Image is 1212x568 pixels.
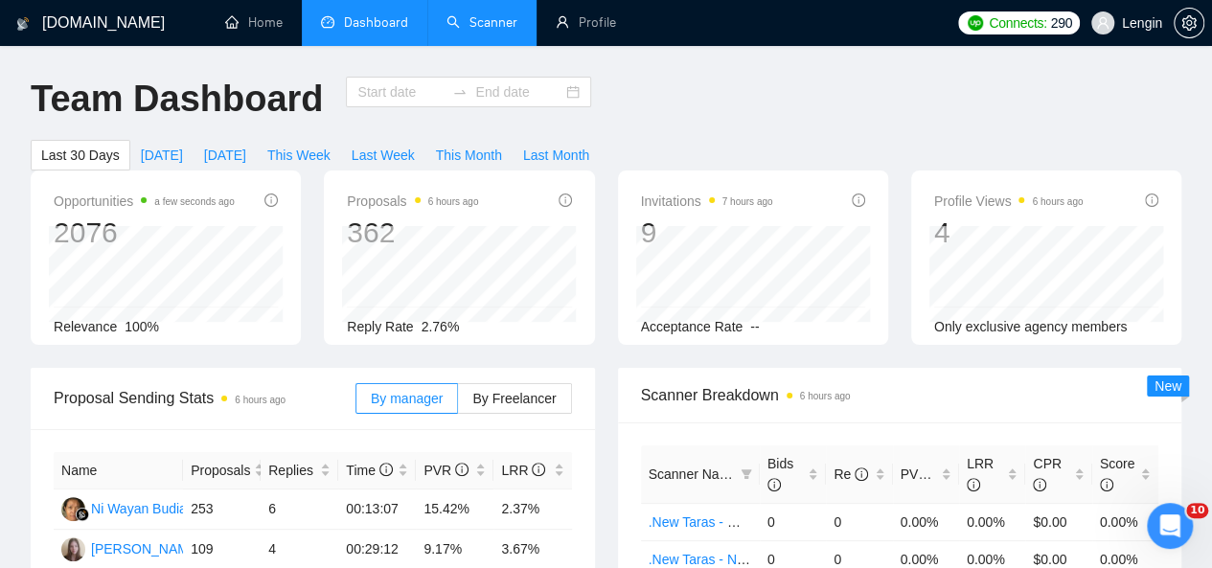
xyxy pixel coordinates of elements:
span: Relevance [54,319,117,334]
img: gigradar-bm.png [76,508,89,521]
span: Scanner Name [649,466,738,482]
span: info-circle [379,463,393,476]
span: Reply Rate [347,319,413,334]
span: Only exclusive agency members [934,319,1128,334]
span: info-circle [264,193,278,207]
span: info-circle [852,193,865,207]
span: PVR [901,466,946,482]
button: [DATE] [194,140,257,170]
time: a few seconds ago [154,196,234,207]
span: This Month [436,145,502,166]
a: .New Taras - WordPress with symbols [649,514,874,530]
span: filter [741,468,752,480]
span: Proposals [347,190,478,213]
span: user [1096,16,1109,30]
a: homeHome [225,14,283,31]
span: info-circle [532,463,545,476]
td: 253 [183,489,261,530]
th: Replies [261,452,338,489]
a: userProfile [556,14,616,31]
div: 4 [934,215,1084,251]
span: info-circle [931,467,945,481]
td: 0.00% [893,503,959,540]
span: Connects: [989,12,1046,34]
a: searchScanner [446,14,517,31]
button: This Week [257,140,341,170]
span: filter [737,460,756,488]
td: 2.37% [493,489,571,530]
span: Scanner Breakdown [641,383,1159,407]
a: setting [1174,15,1204,31]
span: Last Week [352,145,415,166]
span: info-circle [1100,478,1113,491]
span: dashboard [321,15,334,29]
th: Proposals [183,452,261,489]
span: info-circle [1145,193,1158,207]
span: LRR [501,463,545,478]
button: Last Week [341,140,425,170]
button: setting [1174,8,1204,38]
img: upwork-logo.png [968,15,983,31]
button: Last 30 Days [31,140,130,170]
span: info-circle [967,478,980,491]
span: 10 [1186,503,1208,518]
span: 100% [125,319,159,334]
td: $0.00 [1025,503,1091,540]
div: [PERSON_NAME] [91,538,201,559]
span: Profile Views [934,190,1084,213]
div: 9 [641,215,773,251]
span: Bids [767,456,793,492]
span: Proposal Sending Stats [54,386,355,410]
span: -- [750,319,759,334]
span: swap-right [452,84,468,100]
span: [DATE] [141,145,183,166]
div: 362 [347,215,478,251]
h1: Team Dashboard [31,77,323,122]
div: Ni Wayan Budiarti [91,498,198,519]
span: LRR [967,456,994,492]
span: Dashboard [344,14,408,31]
span: Last 30 Days [41,145,120,166]
time: 6 hours ago [800,391,851,401]
span: New [1155,378,1181,394]
span: Proposals [191,460,250,481]
iframe: Intercom live chat [1147,503,1193,549]
img: NB [61,537,85,561]
span: [DATE] [204,145,246,166]
span: PVR [423,463,469,478]
span: info-circle [559,193,572,207]
span: Score [1100,456,1135,492]
span: CPR [1033,456,1062,492]
span: This Week [267,145,331,166]
button: This Month [425,140,513,170]
span: Replies [268,460,316,481]
a: NWNi Wayan Budiarti [61,500,198,515]
span: Invitations [641,190,773,213]
span: info-circle [855,467,868,481]
img: NW [61,497,85,521]
span: Last Month [523,145,589,166]
div: 2076 [54,215,235,251]
span: to [452,84,468,100]
span: info-circle [455,463,469,476]
button: Last Month [513,140,600,170]
span: setting [1175,15,1203,31]
time: 6 hours ago [235,395,286,405]
img: logo [16,9,30,39]
span: Acceptance Rate [641,319,743,334]
a: NB[PERSON_NAME] [61,540,201,556]
span: Opportunities [54,190,235,213]
span: By Freelancer [472,391,556,406]
span: info-circle [1033,478,1046,491]
span: By manager [371,391,443,406]
th: Name [54,452,183,489]
span: Re [834,466,868,482]
td: 0.00% [1092,503,1158,540]
span: 290 [1050,12,1071,34]
span: info-circle [767,478,781,491]
a: .New Taras - NodeJS with symbols [649,552,856,567]
td: 0 [826,503,892,540]
td: 15.42% [416,489,493,530]
time: 7 hours ago [722,196,773,207]
time: 6 hours ago [1032,196,1083,207]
